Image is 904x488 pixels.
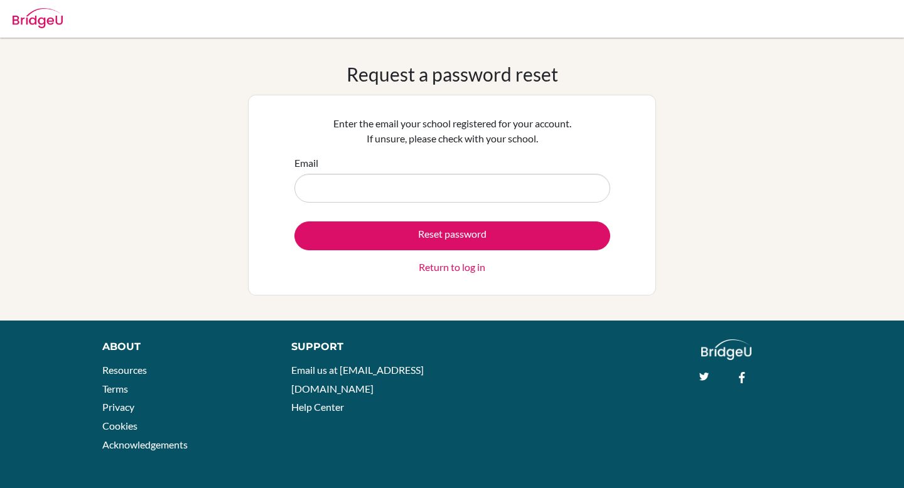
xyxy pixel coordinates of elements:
[13,8,63,28] img: Bridge-U
[291,364,424,395] a: Email us at [EMAIL_ADDRESS][DOMAIN_NAME]
[294,221,610,250] button: Reset password
[102,401,134,413] a: Privacy
[102,438,188,450] a: Acknowledgements
[291,339,439,354] div: Support
[347,63,558,85] h1: Request a password reset
[294,116,610,146] p: Enter the email your school registered for your account. If unsure, please check with your school.
[102,420,137,432] a: Cookies
[102,364,147,376] a: Resources
[294,156,318,171] label: Email
[701,339,752,360] img: logo_white@2x-f4f0deed5e89b7ecb1c2cc34c3e3d731f90f0f143d5ea2071677605dd97b5244.png
[102,383,128,395] a: Terms
[291,401,344,413] a: Help Center
[102,339,263,354] div: About
[419,260,485,275] a: Return to log in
